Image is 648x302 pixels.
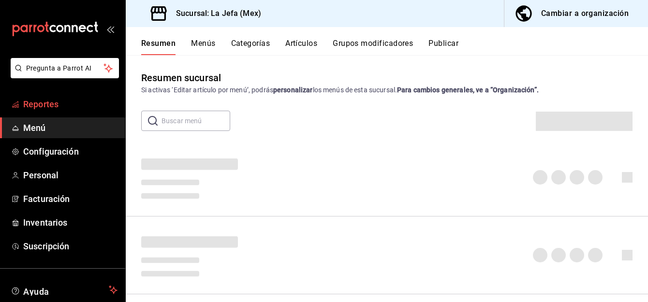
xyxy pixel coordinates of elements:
div: navigation tabs [141,39,648,55]
button: Resumen [141,39,176,55]
span: Configuración [23,145,118,158]
button: Categorías [231,39,270,55]
span: Suscripción [23,240,118,253]
button: open_drawer_menu [106,25,114,33]
strong: personalizar [273,86,313,94]
span: Personal [23,169,118,182]
h3: Sucursal: La Jefa (Mex) [168,8,261,19]
a: Pregunta a Parrot AI [7,70,119,80]
input: Buscar menú [162,111,230,130]
span: Pregunta a Parrot AI [26,63,104,73]
strong: Para cambios generales, ve a “Organización”. [397,86,539,94]
button: Grupos modificadores [333,39,413,55]
div: Cambiar a organización [541,7,629,20]
span: Menú [23,121,118,134]
span: Ayuda [23,284,105,296]
button: Pregunta a Parrot AI [11,58,119,78]
span: Facturación [23,192,118,205]
span: Inventarios [23,216,118,229]
div: Resumen sucursal [141,71,221,85]
span: Reportes [23,98,118,111]
button: Publicar [428,39,458,55]
button: Menús [191,39,215,55]
button: Artículos [285,39,317,55]
div: Si activas ‘Editar artículo por menú’, podrás los menús de esta sucursal. [141,85,633,95]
